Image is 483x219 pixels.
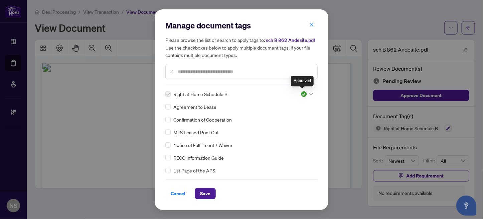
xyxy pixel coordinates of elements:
[301,91,307,97] img: status
[266,37,315,43] span: sch B 862 Andesite.pdf
[165,188,191,199] button: Cancel
[301,91,313,97] span: Approved
[173,90,227,98] span: Right at Home Schedule B
[195,188,216,199] button: Save
[165,20,318,31] h2: Manage document tags
[200,188,210,199] span: Save
[165,36,318,59] h5: Please browse the list or search to apply tags to: Use the checkboxes below to apply multiple doc...
[173,154,224,161] span: RECO Information Guide
[173,129,219,136] span: MLS Leased Print Out
[309,22,314,27] span: close
[456,196,476,216] button: Open asap
[173,116,232,123] span: Confirmation of Cooperation
[173,103,216,111] span: Agreement to Lease
[291,76,314,86] div: Approved
[173,167,215,174] span: 1st Page of the APS
[173,141,232,149] span: Notice of Fulfillment / Waiver
[171,188,185,199] span: Cancel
